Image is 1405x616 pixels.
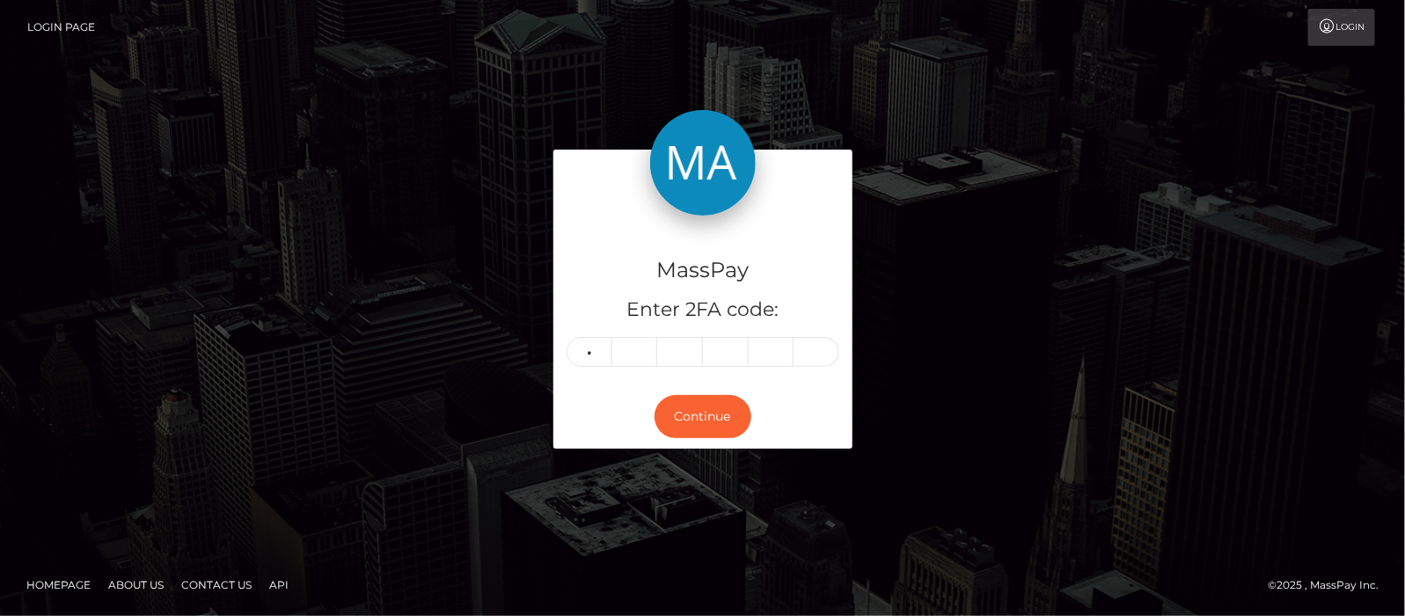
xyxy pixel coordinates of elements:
img: MassPay [650,110,756,216]
a: Homepage [19,571,98,598]
a: Login [1308,9,1375,46]
button: Continue [655,395,751,438]
a: API [262,571,296,598]
h5: Enter 2FA code: [567,297,839,324]
h4: MassPay [567,255,839,286]
a: Login Page [27,9,95,46]
div: © 2025 , MassPay Inc. [1268,576,1392,595]
a: Contact Us [174,571,259,598]
a: About Us [101,571,171,598]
